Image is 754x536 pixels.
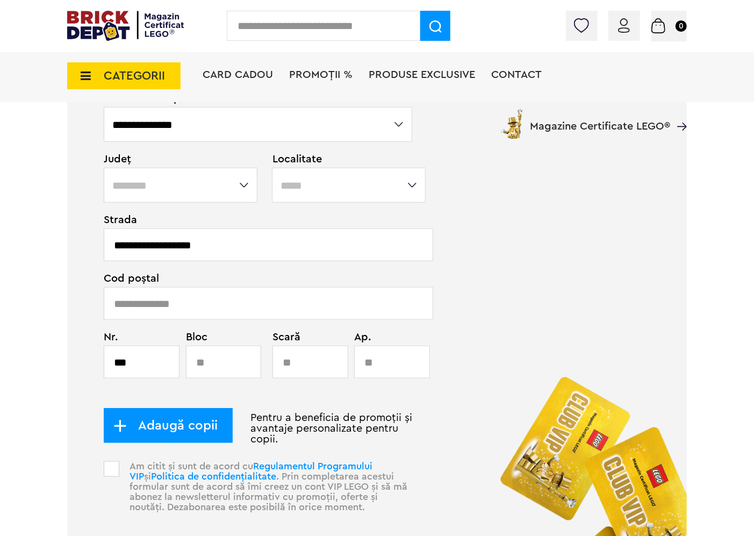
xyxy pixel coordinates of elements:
[104,332,174,342] span: Nr.
[104,154,258,165] span: Județ
[151,471,276,481] a: Politica de confidențialitate
[130,461,372,481] a: Regulamentul Programului VIP
[113,419,127,433] img: add_child
[104,412,414,445] p: Pentru a beneficia de promoții și avantaje personalizate pentru copii.
[369,69,475,80] a: Produse exclusive
[203,69,273,80] a: Card Cadou
[127,419,218,431] span: Adaugă copii
[491,69,542,80] a: Contact
[272,154,413,165] span: Localitate
[272,332,328,342] span: Scară
[186,332,256,342] span: Bloc
[104,273,414,284] span: Cod poștal
[289,69,353,80] a: PROMOȚII %
[104,70,165,82] span: CATEGORII
[530,107,670,132] span: Magazine Certificate LEGO®
[354,332,398,342] span: Ap.
[670,107,687,118] a: Magazine Certificate LEGO®
[676,20,687,32] small: 0
[123,461,414,531] p: Am citit și sunt de acord cu și . Prin completarea acestui formular sunt de acord să îmi creez un...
